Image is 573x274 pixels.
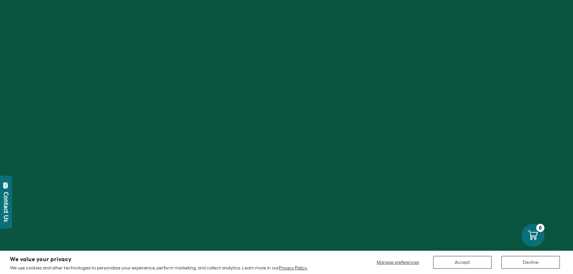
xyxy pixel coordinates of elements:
[377,260,419,265] span: Manage preferences
[10,257,307,262] h2: We value your privacy
[3,192,10,222] div: Contact Us
[373,256,423,269] button: Manage preferences
[433,256,492,269] button: Accept
[536,224,544,232] div: 0
[279,265,307,270] a: Privacy Policy.
[10,265,307,271] p: We use cookies and other technologies to personalize your experience, perform marketing, and coll...
[501,256,560,269] button: Decline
